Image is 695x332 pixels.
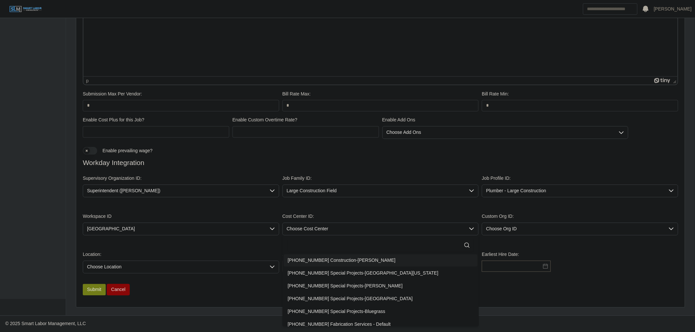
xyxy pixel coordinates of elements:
a: [PERSON_NAME] [654,6,692,12]
label: Bill Rate Max: [282,91,311,97]
li: 01-50-01-00 Fabrication Services - Default [284,319,478,331]
input: Search [583,3,638,15]
label: Submission Max Per Vendor: [83,91,142,97]
li: 01-30-04-00 Special Projects-Cumberland [284,293,478,305]
button: Submit [83,284,106,296]
span: © 2025 Smart Labor Management, LLC [5,321,86,326]
span: Choose Cost Center [283,223,465,235]
label: Enable Custom Overtime Rate? [233,117,298,124]
label: Enable Add Ons [382,117,415,124]
span: Enable prevailing wage? [102,148,153,154]
label: Supervisory Organization ID: [83,175,142,182]
span: Choose Org ID [482,223,665,235]
span: Large Construction Field [283,185,465,197]
div: Choose Add Ons [383,127,615,139]
span: Franklin Field [83,223,266,235]
label: Custom Org ID: [482,213,514,220]
li: 01-01-01-00 Construction-Franklin [284,255,478,267]
body: Rich Text Area. Press ALT-0 for help. [5,5,589,12]
h4: Workday Integration [83,159,678,167]
label: Earliest Hire Date: [482,251,519,258]
img: SLM Logo [9,6,42,13]
li: 01-30-05-00 Special Projects-North Alabama [284,267,478,280]
span: [PHONE_NUMBER] Special Projects-[PERSON_NAME] [288,283,403,290]
span: [PHONE_NUMBER] Construction-[PERSON_NAME] [288,257,395,264]
span: Plumber - Large Construction [482,185,665,197]
li: 01-30-06-00 Special Projects-Bluegrass [284,306,478,318]
label: Workspace ID [83,213,112,220]
span: [PHONE_NUMBER] Fabrication Services - Default [288,321,391,328]
a: Cancel [107,284,130,296]
span: [PHONE_NUMBER] Special Projects-Bluegrass [288,308,385,315]
div: Press the Up and Down arrow keys to resize the editor. [671,77,678,85]
label: Bill Rate Min: [482,91,509,97]
span: [PHONE_NUMBER] Special Projects-[GEOGRAPHIC_DATA] [288,296,413,302]
label: Job Family ID: [282,175,312,182]
label: Enable Cost Plus for this Job? [83,117,145,124]
a: Powered by Tiny [654,78,671,83]
span: [PHONE_NUMBER] Special Projects-[GEOGRAPHIC_DATA][US_STATE] [288,270,438,277]
span: Choose Location [83,261,266,273]
button: Enable prevailing wage? [83,147,97,155]
li: 01-30-01-00 Special Projects-Franklin [284,280,478,292]
span: Superintendent (Matthew Shinabarger) [83,185,266,197]
label: Cost Center ID: [282,213,314,220]
label: Location: [83,251,101,258]
label: Job Profile ID: [482,175,511,182]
